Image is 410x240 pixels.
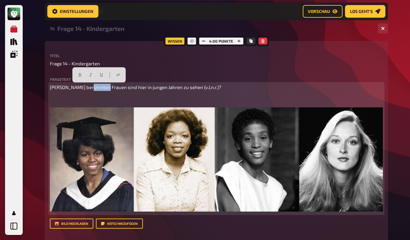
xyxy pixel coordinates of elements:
[350,9,373,14] span: Los geht's
[8,23,20,35] a: Meine Quizze
[60,9,93,14] span: Einstellungen
[8,48,20,61] a: Einblendungen
[8,35,20,48] a: Quiz Sammlung
[303,5,343,18] a: Vorschau
[197,36,245,46] div: 4.00 Punkte
[50,26,55,31] div: 14
[246,38,255,45] button: Kopieren
[345,5,385,18] a: Los geht's
[50,60,100,67] span: Frage 14 - Kindergarten
[50,84,221,90] span: [PERSON_NAME] berühmten Frauen sind hier in jungen Jahren zu sehen (v.l.n.r.)?
[308,9,330,14] span: Vorschau
[50,219,93,229] button: Bild hochladen
[50,77,383,81] label: Fragetext
[96,219,143,229] button: Notiz hinzufügen
[8,207,20,219] a: Mein Konto
[164,36,186,46] div: Wissen
[47,5,98,18] a: Einstellungen
[50,54,383,57] label: Titel
[57,25,373,32] div: Frage 14 - Kindergarten
[50,107,383,212] img: Frage14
